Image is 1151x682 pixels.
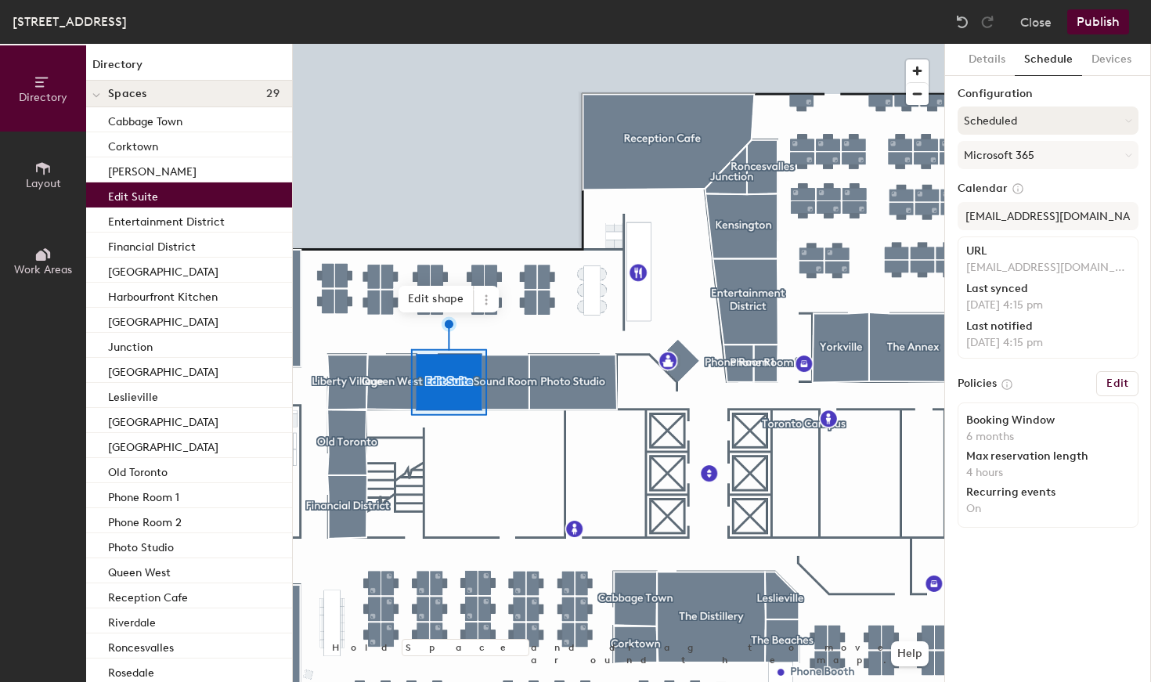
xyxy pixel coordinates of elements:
[108,436,218,454] p: [GEOGRAPHIC_DATA]
[1096,371,1138,396] button: Edit
[958,182,1138,196] label: Calendar
[966,336,1130,350] p: [DATE] 4:15 pm
[966,245,1130,258] div: URL
[108,662,154,680] p: Rosedale
[958,141,1138,169] button: Microsoft 365
[966,320,1130,333] div: Last notified
[1082,44,1141,76] button: Devices
[1106,377,1128,390] h6: Edit
[954,14,970,30] img: Undo
[108,386,158,404] p: Leslieville
[958,377,997,390] label: Policies
[108,336,153,354] p: Junction
[108,236,196,254] p: Financial District
[966,298,1130,312] p: [DATE] 4:15 pm
[108,411,218,429] p: [GEOGRAPHIC_DATA]
[108,135,158,153] p: Corktown
[108,637,174,655] p: Roncesvalles
[966,261,1130,275] p: [EMAIL_ADDRESS][DOMAIN_NAME]
[108,88,147,100] span: Spaces
[108,311,218,329] p: [GEOGRAPHIC_DATA]
[399,286,474,312] span: Edit shape
[14,263,72,276] span: Work Areas
[19,91,67,104] span: Directory
[108,211,225,229] p: Entertainment District
[966,283,1130,295] div: Last synced
[1020,9,1052,34] button: Close
[108,586,188,604] p: Reception Cafe
[266,88,280,100] span: 29
[13,12,127,31] div: [STREET_ADDRESS]
[958,202,1138,230] input: Add calendar email
[108,561,171,579] p: Queen West
[108,461,168,479] p: Old Toronto
[966,466,1130,480] p: 4 hours
[958,88,1138,100] label: Configuration
[26,177,61,190] span: Layout
[959,44,1015,76] button: Details
[108,110,182,128] p: Cabbage Town
[966,430,1130,444] p: 6 months
[966,502,1130,516] p: On
[1067,9,1129,34] button: Publish
[108,286,218,304] p: Harbourfront Kitchen
[966,486,1130,499] div: Recurring events
[1015,44,1082,76] button: Schedule
[966,450,1130,463] div: Max reservation length
[108,161,197,179] p: [PERSON_NAME]
[966,414,1130,427] div: Booking Window
[86,56,292,81] h1: Directory
[958,106,1138,135] button: Scheduled
[108,536,174,554] p: Photo Studio
[108,486,179,504] p: Phone Room 1
[108,612,156,630] p: Riverdale
[108,511,182,529] p: Phone Room 2
[108,261,218,279] p: [GEOGRAPHIC_DATA]
[108,361,218,379] p: [GEOGRAPHIC_DATA]
[980,14,995,30] img: Redo
[891,641,929,666] button: Help
[108,186,158,204] p: Edit Suite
